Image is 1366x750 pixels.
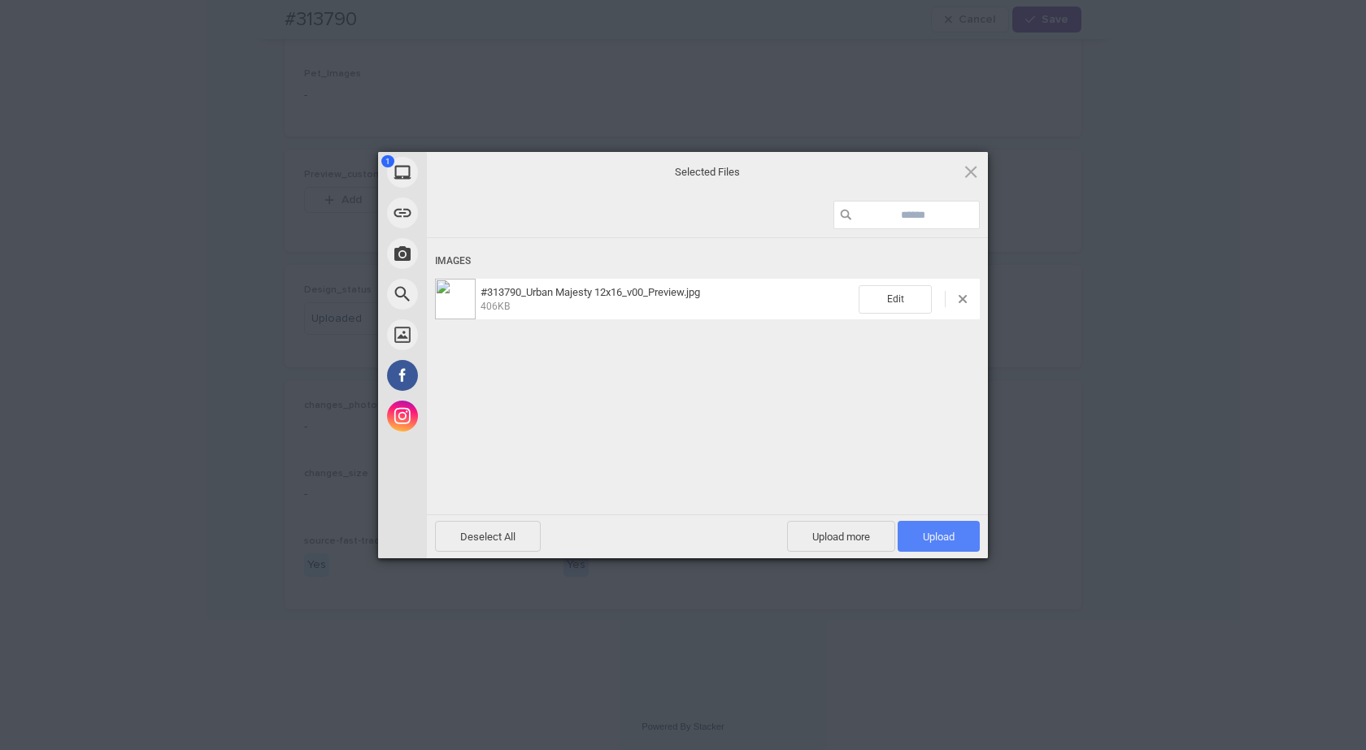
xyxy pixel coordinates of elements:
[378,152,573,193] div: My Device
[476,286,859,313] span: #313790_Urban Majesty 12x16_v00_Preview.jpg
[481,301,510,312] span: 406KB
[787,521,895,552] span: Upload more
[545,164,870,179] span: Selected Files
[859,285,932,314] span: Edit
[378,355,573,396] div: Facebook
[898,521,980,552] span: Upload
[962,163,980,180] span: Click here or hit ESC to close picker
[435,279,476,319] img: 9c512ab2-22da-4a1e-b2b3-9c9e8bb6d96c
[378,396,573,436] div: Instagram
[435,246,980,276] div: Images
[378,233,573,274] div: Take Photo
[481,286,700,298] span: #313790_Urban Majesty 12x16_v00_Preview.jpg
[923,531,955,543] span: Upload
[378,314,573,355] div: Unsplash
[378,193,573,233] div: Link (URL)
[435,521,541,552] span: Deselect All
[378,274,573,314] div: Web Search
[381,155,394,167] span: 1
